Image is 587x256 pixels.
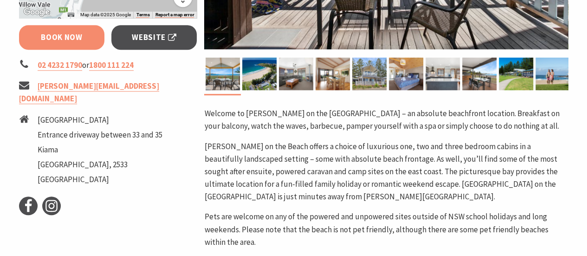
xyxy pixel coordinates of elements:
[352,58,387,90] img: Kendalls on the Beach Holiday Park
[204,107,568,132] p: Welcome to [PERSON_NAME] on the [GEOGRAPHIC_DATA] – an absolute beachfront location. Breakfast on...
[21,6,52,18] a: Open this area in Google Maps (opens a new window)
[38,129,162,141] li: Entrance driveway between 33 and 35
[136,12,149,18] a: Terms
[316,58,350,90] img: Kendalls on the Beach Holiday Park
[19,81,159,104] a: [PERSON_NAME][EMAIL_ADDRESS][DOMAIN_NAME]
[80,12,130,17] span: Map data ©2025 Google
[21,6,52,18] img: Google
[204,210,568,249] p: Pets are welcome on any of the powered and unpowered sites outside of NSW school holidays and lon...
[155,12,194,18] a: Report a map error
[279,58,313,90] img: Lounge room in Cabin 12
[389,58,423,90] img: Kendalls on the Beach Holiday Park
[111,25,197,50] a: Website
[242,58,277,90] img: Aerial view of Kendalls on the Beach Holiday Park
[38,173,162,186] li: [GEOGRAPHIC_DATA]
[19,59,197,72] li: or
[499,58,533,90] img: Beachfront cabins at Kendalls on the Beach Holiday Park
[38,144,162,156] li: Kiama
[426,58,460,90] img: Full size kitchen in Cabin 12
[38,114,162,126] li: [GEOGRAPHIC_DATA]
[462,58,497,90] img: Enjoy the beachfront view in Cabin 12
[68,12,74,18] button: Keyboard shortcuts
[132,31,176,44] span: Website
[38,158,162,171] li: [GEOGRAPHIC_DATA], 2533
[89,60,134,71] a: 1800 111 224
[206,58,240,90] img: Kendalls on the Beach Holiday Park
[204,140,568,203] p: [PERSON_NAME] on the Beach offers a choice of luxurious one, two and three bedroom cabins in a be...
[535,58,570,90] img: Kendalls Beach
[19,25,105,50] a: Book Now
[38,60,82,71] a: 02 4232 1790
